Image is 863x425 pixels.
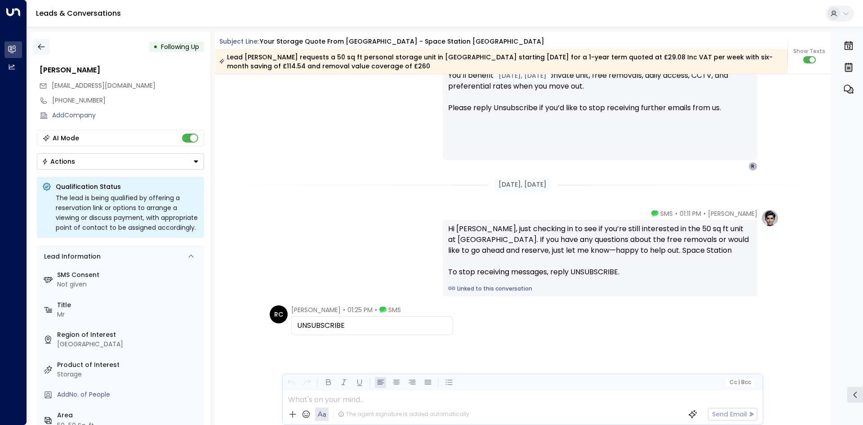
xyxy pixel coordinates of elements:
a: Leads & Conversations [36,8,121,18]
div: The agent signature is added automatically [338,410,469,418]
div: • [153,39,158,55]
div: Lead [PERSON_NAME] requests a 50 sq ft personal storage unit in [GEOGRAPHIC_DATA] starting [DATE]... [219,53,783,71]
div: [PHONE_NUMBER] [52,96,204,105]
div: Your storage quote from [GEOGRAPHIC_DATA] - Space Station [GEOGRAPHIC_DATA] [260,37,544,46]
span: | [738,379,740,385]
div: [DATE], [DATE] [495,178,550,191]
div: Actions [42,157,75,166]
span: [PERSON_NAME] [708,209,757,218]
div: [PERSON_NAME] [40,65,204,76]
label: Title [57,300,200,310]
div: Mr [57,310,200,319]
span: SMS [660,209,673,218]
span: SMS [388,305,401,314]
span: Cc Bcc [729,379,751,385]
div: [DATE], [DATE] [494,70,551,81]
span: • [675,209,677,218]
label: Area [57,411,200,420]
div: RC [270,305,288,323]
label: SMS Consent [57,270,200,280]
div: Storage [57,370,200,379]
button: Redo [301,377,312,388]
span: ravi.c11@hotmail.com [52,81,156,90]
span: • [703,209,706,218]
span: [PERSON_NAME] [291,305,341,314]
span: [EMAIL_ADDRESS][DOMAIN_NAME] [52,81,156,90]
a: Linked to this conversation [448,285,752,293]
label: Region of Interest [57,330,200,340]
div: UNSUBSCRIBE [297,320,447,331]
div: Not given [57,280,200,289]
label: Product of Interest [57,360,200,370]
div: Lead Information [41,252,101,261]
div: AddCompany [52,111,204,120]
div: [GEOGRAPHIC_DATA] [57,340,200,349]
div: AddNo. of People [57,390,200,399]
span: Following Up [161,42,199,51]
span: 01:11 PM [680,209,701,218]
div: AI Mode [53,134,79,143]
span: • [343,305,345,314]
p: Qualification Status [56,182,199,191]
span: Show Texts [793,47,825,55]
div: Button group with a nested menu [37,153,204,170]
span: • [375,305,377,314]
span: 01:25 PM [347,305,373,314]
button: Cc|Bcc [725,378,754,387]
div: The lead is being qualified by offering a reservation link or options to arrange a viewing or dis... [56,193,199,233]
button: Undo [285,377,297,388]
button: Actions [37,153,204,170]
img: profile-logo.png [761,209,779,227]
span: Subject Line: [219,37,259,46]
div: Hi [PERSON_NAME], just checking in to see if you’re still interested in the 50 sq ft unit at [GEO... [448,224,752,277]
div: R [748,162,757,171]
